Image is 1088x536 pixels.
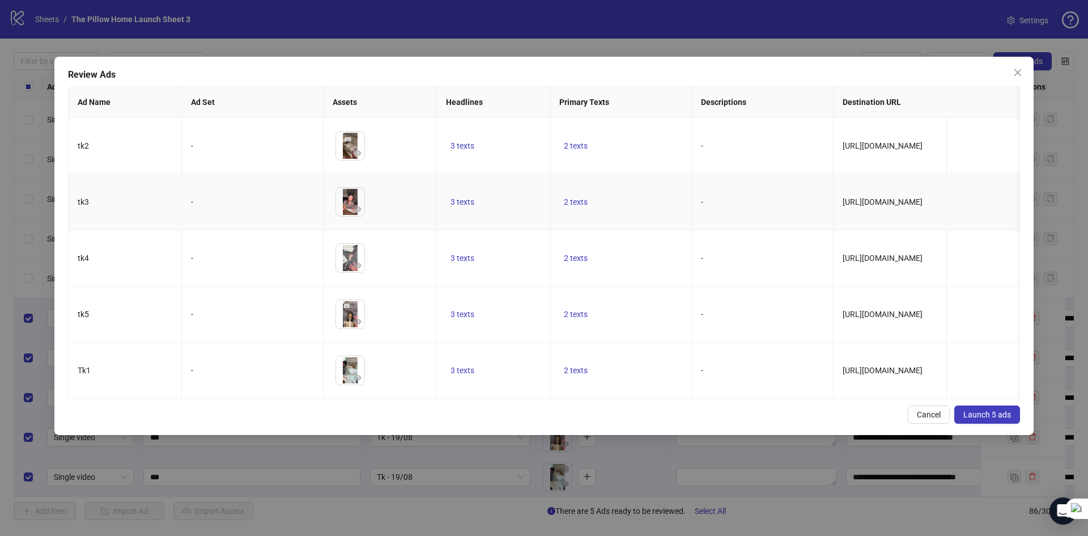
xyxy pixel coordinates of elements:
[834,87,1018,118] th: Destination URL
[564,141,588,150] span: 2 texts
[446,139,479,153] button: 3 texts
[69,87,182,118] th: Ad Name
[559,364,592,377] button: 2 texts
[78,197,89,206] span: tk3
[191,252,314,264] div: -
[559,251,592,265] button: 2 texts
[351,315,364,328] button: Preview
[78,366,91,375] span: Tk1
[843,141,923,150] span: [URL][DOMAIN_NAME]
[351,371,364,385] button: Preview
[182,87,324,118] th: Ad Set
[354,318,362,326] span: eye
[446,195,479,209] button: 3 texts
[559,139,592,153] button: 2 texts
[843,197,923,206] span: [URL][DOMAIN_NAME]
[1013,68,1022,77] span: close
[843,254,923,263] span: [URL][DOMAIN_NAME]
[437,87,550,118] th: Headlines
[351,259,364,272] button: Preview
[351,146,364,160] button: Preview
[336,244,364,272] img: Asset 1
[78,310,89,319] span: tk5
[692,87,834,118] th: Descriptions
[351,202,364,216] button: Preview
[559,195,592,209] button: 2 texts
[564,197,588,206] span: 2 texts
[446,364,479,377] button: 3 texts
[450,141,474,150] span: 3 texts
[78,254,89,263] span: tk4
[446,307,479,321] button: 3 texts
[701,141,703,150] span: -
[191,308,314,320] div: -
[908,406,950,424] button: Cancel
[354,261,362,269] span: eye
[354,374,362,382] span: eye
[450,254,474,263] span: 3 texts
[564,254,588,263] span: 2 texts
[450,197,474,206] span: 3 texts
[450,310,474,319] span: 3 texts
[1049,497,1077,525] div: Open Intercom Messenger
[191,140,314,152] div: -
[191,364,314,377] div: -
[450,366,474,375] span: 3 texts
[78,141,89,150] span: tk2
[336,300,364,328] img: Asset 1
[917,410,941,419] span: Cancel
[701,310,703,319] span: -
[336,188,364,216] img: Asset 1
[843,366,923,375] span: [URL][DOMAIN_NAME]
[336,132,364,160] img: Asset 1
[68,68,1020,82] div: Review Ads
[191,196,314,208] div: -
[336,356,364,385] img: Asset 1
[963,410,1011,419] span: Launch 5 ads
[559,307,592,321] button: 2 texts
[701,197,703,206] span: -
[550,87,692,118] th: Primary Texts
[354,205,362,213] span: eye
[324,87,437,118] th: Assets
[701,254,703,263] span: -
[446,251,479,265] button: 3 texts
[843,310,923,319] span: [URL][DOMAIN_NAME]
[701,366,703,375] span: -
[564,310,588,319] span: 2 texts
[564,366,588,375] span: 2 texts
[1009,64,1027,82] button: Close
[954,406,1020,424] button: Launch 5 ads
[354,149,362,157] span: eye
